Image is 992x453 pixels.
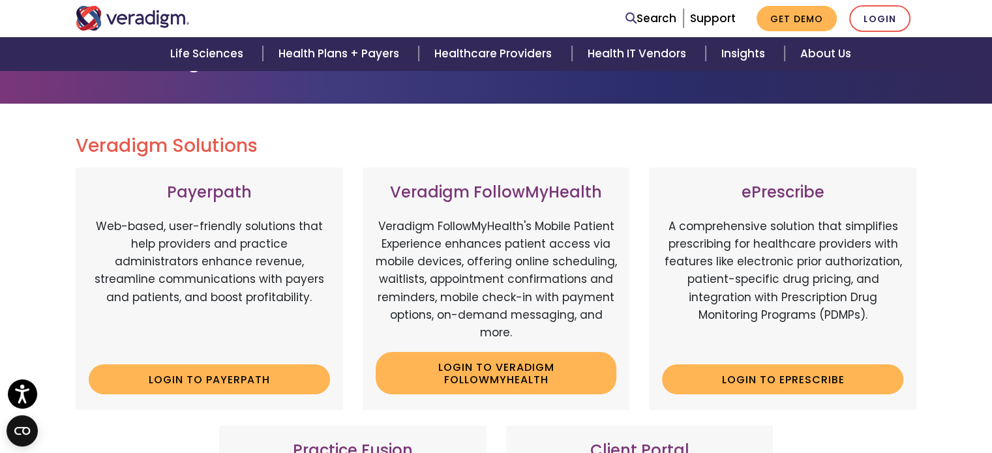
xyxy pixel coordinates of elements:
img: Veradigm logo [76,6,190,31]
a: Insights [706,37,785,70]
a: Health Plans + Payers [263,37,419,70]
p: Web-based, user-friendly solutions that help providers and practice administrators enhance revenu... [89,218,330,355]
a: Login to Payerpath [89,364,330,394]
iframe: Drift Chat Widget [742,360,976,437]
h3: Payerpath [89,183,330,202]
a: Health IT Vendors [572,37,706,70]
h3: Veradigm FollowMyHealth [376,183,617,202]
h3: ePrescribe [662,183,903,202]
button: Open CMP widget [7,415,38,446]
a: Life Sciences [155,37,263,70]
a: Support [690,10,736,26]
a: Login [849,5,910,32]
h2: Veradigm Solutions [76,135,917,157]
a: Healthcare Providers [419,37,571,70]
h1: Solution Login [76,48,917,72]
a: Get Demo [757,6,837,31]
p: Veradigm FollowMyHealth's Mobile Patient Experience enhances patient access via mobile devices, o... [376,218,617,342]
a: About Us [785,37,867,70]
a: Login to ePrescribe [662,364,903,394]
a: Login to Veradigm FollowMyHealth [376,352,617,394]
a: Search [625,10,676,27]
p: A comprehensive solution that simplifies prescribing for healthcare providers with features like ... [662,218,903,355]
